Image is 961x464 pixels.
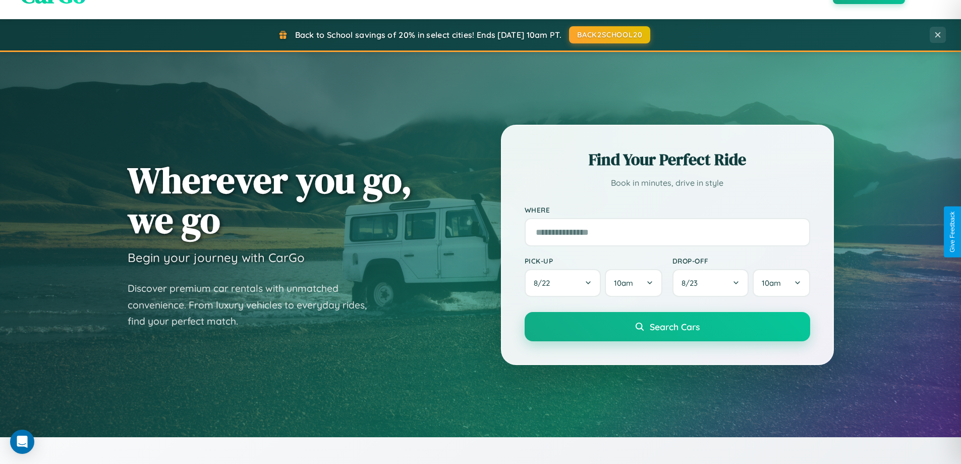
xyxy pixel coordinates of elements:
label: Drop-off [672,256,810,265]
span: 8 / 23 [682,278,703,288]
button: BACK2SCHOOL20 [569,26,650,43]
span: Search Cars [650,321,700,332]
span: Back to School savings of 20% in select cities! Ends [DATE] 10am PT. [295,30,561,40]
h3: Begin your journey with CarGo [128,250,305,265]
span: 8 / 22 [534,278,555,288]
button: Search Cars [525,312,810,341]
button: 8/22 [525,269,601,297]
p: Book in minutes, drive in style [525,176,810,190]
span: 10am [614,278,633,288]
div: Open Intercom Messenger [10,430,34,454]
h2: Find Your Perfect Ride [525,148,810,171]
p: Discover premium car rentals with unmatched convenience. From luxury vehicles to everyday rides, ... [128,280,380,330]
label: Where [525,205,810,214]
button: 10am [753,269,810,297]
label: Pick-up [525,256,662,265]
button: 10am [605,269,662,297]
div: Give Feedback [949,212,956,252]
span: 10am [762,278,781,288]
h1: Wherever you go, we go [128,160,412,240]
button: 8/23 [672,269,749,297]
